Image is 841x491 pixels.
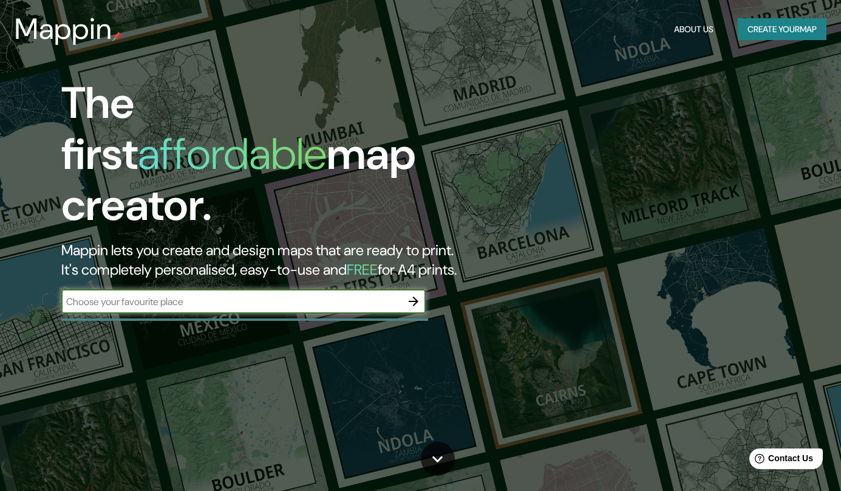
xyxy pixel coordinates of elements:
[61,241,482,280] h2: Mappin lets you create and design maps that are ready to print. It's completely personalised, eas...
[61,295,401,309] input: Choose your favourite place
[138,126,327,182] h1: affordable
[347,260,378,279] h5: FREE
[112,32,122,41] img: mappin-pin
[738,18,826,41] button: Create yourmap
[61,78,482,241] h1: The first map creator.
[669,18,718,41] button: About Us
[15,12,112,46] h3: Mappin
[733,444,828,478] iframe: Help widget launcher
